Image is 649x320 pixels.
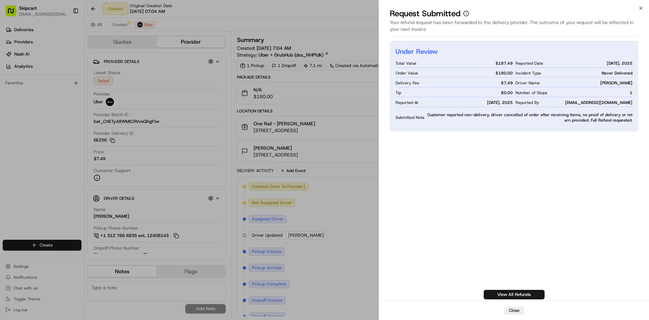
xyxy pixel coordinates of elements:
span: 1 [630,90,632,95]
span: Knowledge Base [14,98,52,105]
span: Order Value [395,70,418,76]
a: 📗Knowledge Base [4,95,54,108]
span: [PERSON_NAME] [600,80,632,86]
span: Customer reported non-delivery, driver cancelled of order after receiving items, no proof of deli... [427,112,632,123]
span: API Documentation [64,98,109,105]
span: $ 0.00 [501,90,513,95]
p: Welcome 👋 [7,27,123,38]
button: Start new chat [115,67,123,75]
div: Your refund request has been forwarded to the delivery provider. The outcome of your request will... [390,19,638,37]
div: 💻 [57,99,63,104]
span: $ 187.49 [496,61,513,66]
span: [DATE]. 2025 [607,61,632,66]
span: [EMAIL_ADDRESS][DOMAIN_NAME] [565,100,632,105]
img: 1736555255976-a54dd68f-1ca7-489b-9aae-adbdc363a1c4 [7,65,19,77]
div: 📗 [7,99,12,104]
span: $ 7.49 [501,80,513,86]
span: [DATE]. 2025 [487,100,513,105]
span: Incident Type [515,70,541,76]
span: Tip [395,90,401,95]
span: Reported At [395,100,418,105]
span: $ 180.00 [496,70,513,76]
span: Reported Date [515,61,543,66]
span: Pylon [67,115,82,120]
div: We're available if you need us! [23,71,86,77]
input: Clear [18,44,112,51]
span: Number of Stops [515,90,547,95]
span: Submitted Note [395,115,425,120]
span: Never Delivered [602,70,632,76]
span: Driver Name [515,80,540,86]
a: Powered byPylon [48,114,82,120]
h2: Under Review [395,47,438,56]
img: Nash [7,7,20,20]
button: Close [504,306,524,315]
span: Total Value [395,61,416,66]
span: Reported By [515,100,539,105]
div: Start new chat [23,65,111,71]
a: View All Refunds [484,290,545,299]
span: Delivery Fee [395,80,419,86]
a: 💻API Documentation [54,95,111,108]
p: Request Submitted [390,8,460,19]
